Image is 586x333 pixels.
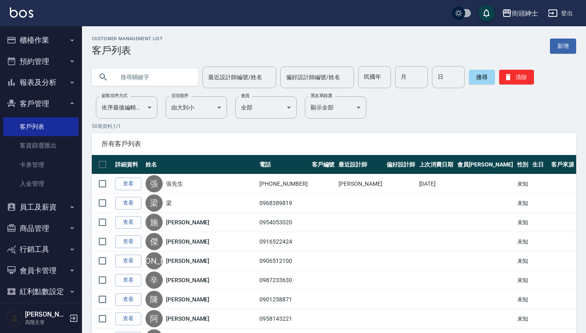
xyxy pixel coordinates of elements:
button: 商品管理 [3,218,79,239]
button: 資料設定 [3,302,79,324]
div: 傑 [145,233,163,250]
div: 全部 [235,96,297,119]
td: 未知 [515,174,531,194]
a: [PERSON_NAME] [166,276,209,284]
th: 詳細資料 [113,155,143,174]
div: 陳 [145,291,163,308]
div: [PERSON_NAME] [145,252,163,269]
a: 新增 [550,39,576,54]
td: 0958143221 [257,309,309,328]
button: 預約管理 [3,51,79,72]
button: 行銷工具 [3,239,79,260]
p: 高階主管 [25,319,67,326]
button: 報表及分析 [3,72,79,93]
a: 查看 [115,216,141,229]
th: 姓名 [143,155,257,174]
div: 辛 [145,271,163,289]
th: 生日 [530,155,549,174]
label: 會員 [241,93,250,99]
button: 紅利點數設定 [3,281,79,302]
a: [PERSON_NAME] [166,315,209,323]
td: 未知 [515,213,531,232]
a: 查看 [115,197,141,210]
img: Logo [10,7,33,18]
a: 查看 [115,274,141,287]
label: 顧客排序方式 [102,93,127,99]
div: 顯示全部 [305,96,366,119]
div: 由大到小 [166,96,227,119]
h2: Customer Management List [92,36,163,41]
a: [PERSON_NAME] [166,257,209,265]
button: 客戶管理 [3,93,79,114]
img: Person [7,310,23,326]
a: 查看 [115,255,141,267]
td: 0916522424 [257,232,309,251]
div: 梁 [145,194,163,212]
a: 梁 [166,199,172,207]
th: 客戶編號 [310,155,337,174]
td: [PHONE_NUMBER] [257,174,309,194]
a: [PERSON_NAME] [166,218,209,226]
a: 卡券管理 [3,155,79,174]
button: 街頭紳士 [499,5,541,22]
td: 0906512100 [257,251,309,271]
span: 所有客戶列表 [102,140,566,148]
a: 張先生 [166,180,183,188]
div: 施 [145,214,163,231]
td: 未知 [515,271,531,290]
p: 50 筆資料, 1 / 1 [92,123,576,130]
button: 員工及薪資 [3,196,79,218]
div: 阿 [145,310,163,327]
th: 性別 [515,155,531,174]
td: 0987233630 [257,271,309,290]
button: save [478,5,495,21]
label: 黑名單篩選 [311,93,332,99]
a: 查看 [115,312,141,325]
td: 0968389819 [257,194,309,213]
input: 搜尋關鍵字 [115,66,192,88]
div: 街頭紳士 [512,8,538,18]
a: 查看 [115,293,141,306]
td: 未知 [515,232,531,251]
th: 客戶來源 [549,155,576,174]
button: 搜尋 [469,70,495,84]
th: 會員[PERSON_NAME] [455,155,515,174]
h3: 客戶列表 [92,45,163,56]
button: 登出 [545,6,576,21]
a: 查看 [115,178,141,190]
th: 上次消費日期 [417,155,456,174]
button: 會員卡管理 [3,260,79,281]
a: 入金管理 [3,174,79,193]
td: 0954053020 [257,213,309,232]
td: [DATE] [417,174,456,194]
div: 張 [145,175,163,192]
a: [PERSON_NAME] [166,295,209,303]
a: 客戶列表 [3,117,79,136]
div: 依序最後編輯時間 [96,96,157,119]
button: 清除 [499,70,534,84]
td: 未知 [515,251,531,271]
th: 最近設計師 [336,155,384,174]
th: 電話 [257,155,309,174]
label: 呈現順序 [171,93,189,99]
a: [PERSON_NAME] [166,237,209,246]
td: 0901258871 [257,290,309,309]
a: 查看 [115,235,141,248]
td: 未知 [515,194,531,213]
td: 未知 [515,309,531,328]
td: [PERSON_NAME] [336,174,384,194]
button: 櫃檯作業 [3,30,79,51]
th: 偏好設計師 [384,155,417,174]
td: 未知 [515,290,531,309]
a: 客資篩選匯出 [3,136,79,155]
h5: [PERSON_NAME] [25,310,67,319]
